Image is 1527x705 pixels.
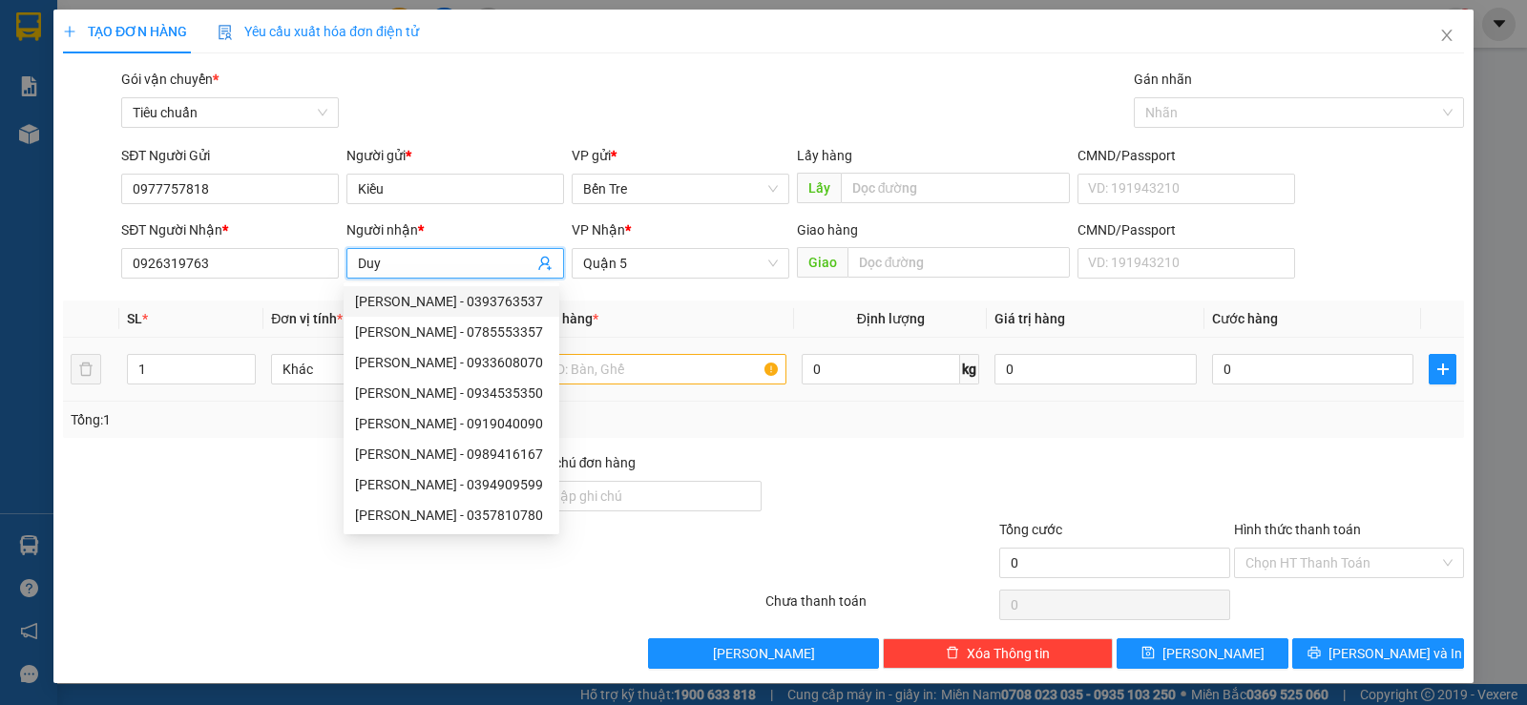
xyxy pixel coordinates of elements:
[1077,219,1295,240] div: CMND/Passport
[71,409,591,430] div: Tổng: 1
[121,145,339,166] div: SĐT Người Gửi
[133,98,327,127] span: Tiêu chuẩn
[355,474,548,495] div: [PERSON_NAME] - 0394909599
[1234,522,1361,537] label: Hình thức thanh toán
[797,148,852,163] span: Lấy hàng
[1141,646,1155,661] span: save
[344,317,559,347] div: duy - 0785553357
[355,321,548,342] div: [PERSON_NAME] - 0785553357
[63,25,76,38] span: plus
[763,591,997,624] div: Chưa thanh toán
[583,175,778,203] span: Bến Tre
[536,354,786,384] input: VD: Bàn, Ghế
[994,311,1065,326] span: Giá trị hàng
[218,24,419,39] span: Yêu cầu xuất hóa đơn điện tử
[1439,28,1454,43] span: close
[344,408,559,439] div: duy - 0919040090
[1429,354,1456,384] button: plus
[344,439,559,469] div: duy - 0989416167
[121,219,339,240] div: SĐT Người Nhận
[344,347,559,378] div: Duy - 0933608070
[1134,72,1192,87] label: Gán nhãn
[271,311,343,326] span: Đơn vị tính
[648,638,878,669] button: [PERSON_NAME]
[1077,145,1295,166] div: CMND/Passport
[572,145,789,166] div: VP gửi
[71,354,101,384] button: delete
[967,643,1050,664] span: Xóa Thông tin
[857,311,925,326] span: Định lượng
[1162,643,1265,664] span: [PERSON_NAME]
[797,247,847,278] span: Giao
[355,505,548,526] div: [PERSON_NAME] - 0357810780
[346,145,564,166] div: Người gửi
[344,286,559,317] div: duy tân - 0393763537
[847,247,1071,278] input: Dọc đường
[1117,638,1288,669] button: save[PERSON_NAME]
[63,24,187,39] span: TẠO ĐƠN HÀNG
[346,219,564,240] div: Người nhận
[1212,311,1278,326] span: Cước hàng
[536,311,598,326] span: Tên hàng
[841,173,1071,203] input: Dọc đường
[355,291,548,312] div: [PERSON_NAME] - 0393763537
[121,72,219,87] span: Gói vận chuyển
[1420,10,1474,63] button: Close
[344,469,559,500] div: Duyên - 0394909599
[572,222,625,238] span: VP Nhận
[344,500,559,530] div: DUY - 0357810780
[282,355,510,384] span: Khác
[797,222,858,238] span: Giao hàng
[218,25,233,40] img: icon
[999,522,1062,537] span: Tổng cước
[355,413,548,434] div: [PERSON_NAME] - 0919040090
[532,455,637,470] label: Ghi chú đơn hàng
[355,383,548,404] div: [PERSON_NAME] - 0934535350
[127,311,142,326] span: SL
[355,352,548,373] div: [PERSON_NAME] - 0933608070
[946,646,959,661] span: delete
[355,444,548,465] div: [PERSON_NAME] - 0989416167
[1328,643,1462,664] span: [PERSON_NAME] và In
[713,643,815,664] span: [PERSON_NAME]
[537,256,553,271] span: user-add
[344,378,559,408] div: duy tân - 0934535350
[532,481,762,511] input: Ghi chú đơn hàng
[583,249,778,278] span: Quận 5
[1307,646,1321,661] span: printer
[797,173,841,203] span: Lấy
[1292,638,1464,669] button: printer[PERSON_NAME] và In
[994,354,1196,384] input: 0
[960,354,979,384] span: kg
[1430,362,1455,377] span: plus
[883,638,1113,669] button: deleteXóa Thông tin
